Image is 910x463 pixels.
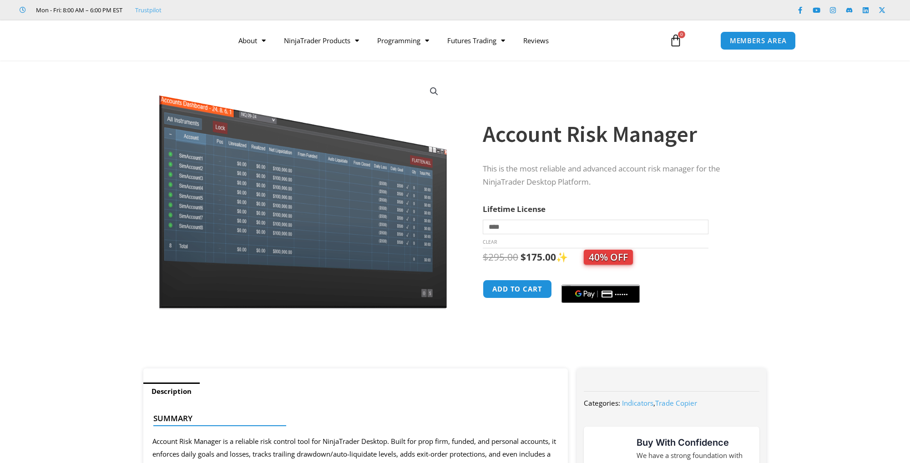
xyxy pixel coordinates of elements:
[720,31,796,50] a: MEMBERS AREA
[556,251,633,263] span: ✨
[655,398,697,408] a: Trade Copier
[229,30,659,51] nav: Menu
[483,118,748,150] h1: Account Risk Manager
[426,83,442,100] a: View full-screen image gallery
[561,285,640,303] button: Buy with GPay
[521,251,556,263] bdi: 175.00
[483,280,552,298] button: Add to cart
[622,398,653,408] a: Indicators
[157,76,449,309] img: Screenshot 2024-08-26 15462845454
[678,31,685,38] span: 0
[637,436,750,449] h3: Buy With Confidence
[438,30,514,51] a: Futures Trading
[483,162,748,189] p: This is the most reliable and advanced account risk manager for the NinjaTrader Desktop Platform.
[143,382,200,400] a: Description
[483,251,518,263] bdi: 295.00
[521,251,526,263] span: $
[584,398,620,408] span: Categories:
[368,30,438,51] a: Programming
[483,239,497,245] a: Clear options
[656,27,696,54] a: 0
[483,251,488,263] span: $
[730,37,787,44] span: MEMBERS AREA
[560,278,642,279] iframe: Secure payment input frame
[514,30,558,51] a: Reviews
[34,5,122,15] span: Mon - Fri: 8:00 AM – 6:00 PM EST
[622,398,697,408] span: ,
[275,30,368,51] a: NinjaTrader Products
[229,30,275,51] a: About
[615,291,629,297] text: ••••••
[114,24,212,57] img: LogoAI | Affordable Indicators – NinjaTrader
[584,250,633,265] span: 40% OFF
[483,204,546,214] label: Lifetime License
[135,5,162,15] a: Trustpilot
[153,414,551,423] h4: Summary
